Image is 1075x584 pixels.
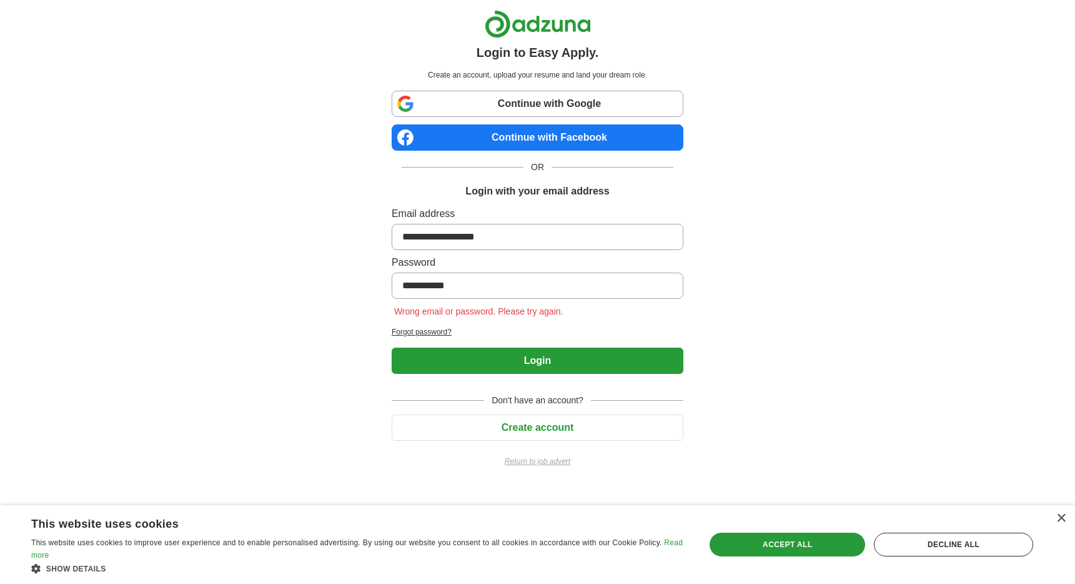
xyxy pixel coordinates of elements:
[392,91,683,117] a: Continue with Google
[31,538,662,547] span: This website uses cookies to improve user experience and to enable personalised advertising. By u...
[710,533,865,556] div: Accept all
[465,184,609,199] h1: Login with your email address
[31,513,654,531] div: This website uses cookies
[46,565,106,573] span: Show details
[392,124,683,151] a: Continue with Facebook
[392,422,683,433] a: Create account
[392,206,683,221] label: Email address
[523,161,552,174] span: OR
[874,533,1033,556] div: Decline all
[392,326,683,338] a: Forgot password?
[392,456,683,467] a: Return to job advert
[392,348,683,374] button: Login
[392,306,566,316] span: Wrong email or password. Please try again.
[392,255,683,270] label: Password
[485,10,591,38] img: Adzuna logo
[484,394,591,407] span: Don't have an account?
[477,43,599,62] h1: Login to Easy Apply.
[31,562,685,575] div: Show details
[1056,514,1066,523] div: Close
[394,69,681,81] p: Create an account, upload your resume and land your dream role.
[392,415,683,441] button: Create account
